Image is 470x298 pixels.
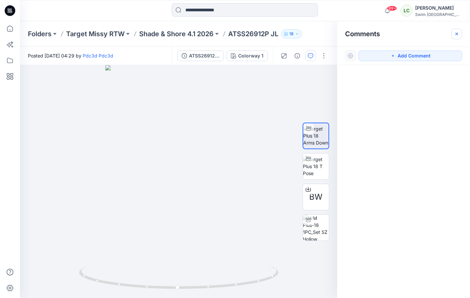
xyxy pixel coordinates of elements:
[387,6,397,11] span: 99+
[415,4,462,12] div: [PERSON_NAME]
[358,50,462,61] button: Add Comment
[227,50,268,61] button: Colorway 1
[303,156,329,177] img: Target Plus 18 T Pose
[309,191,323,203] span: BW
[177,50,224,61] button: ATSS26912P JL
[303,215,329,241] img: WM Plus-18 1PC_Set SZ Hollow
[345,30,380,38] h2: Comments
[415,12,462,17] div: Swim [GEOGRAPHIC_DATA]
[66,29,125,39] a: Target Missy RTW
[401,5,413,17] div: LC
[292,50,303,61] button: Details
[238,52,263,59] div: Colorway 1
[83,53,113,58] a: Pdc3d Pdc3d
[28,52,113,59] span: Posted [DATE] 04:29 by
[189,52,220,59] div: ATSS26912P JL
[228,29,278,39] p: ATSS26912P JL
[303,125,329,146] img: Target Plus 18 Arms Down
[139,29,214,39] a: Shade & Shore 4.1 2026
[28,29,51,39] a: Folders
[281,29,302,39] button: 18
[289,30,294,38] p: 18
